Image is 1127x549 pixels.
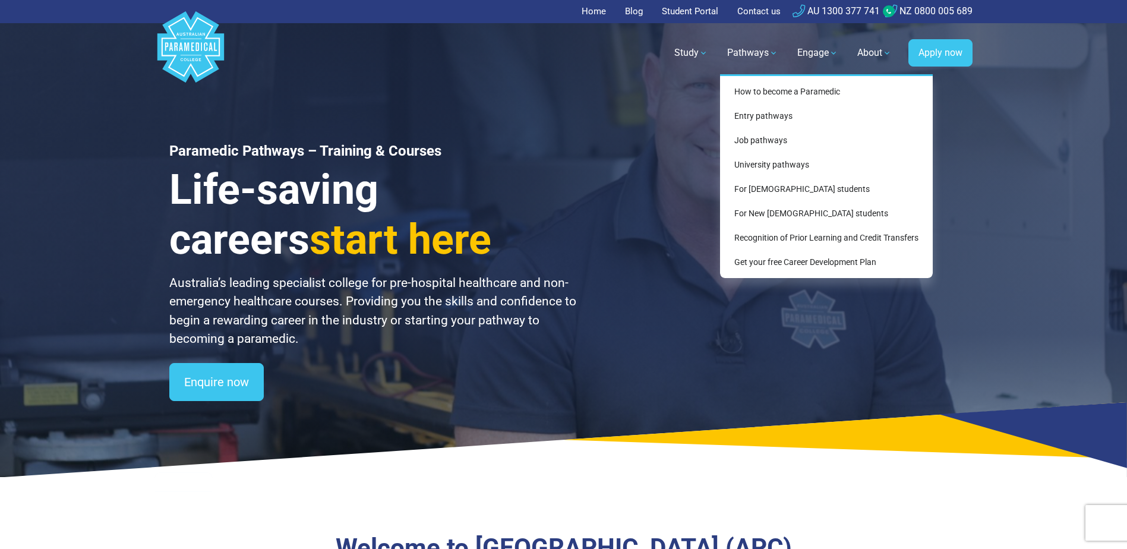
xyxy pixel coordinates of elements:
h1: Paramedic Pathways – Training & Courses [169,143,578,160]
h3: Life-saving careers [169,165,578,264]
a: Pathways [720,36,785,70]
a: Enquire now [169,363,264,401]
a: Entry pathways [725,105,928,127]
a: About [850,36,899,70]
p: Australia’s leading specialist college for pre-hospital healthcare and non-emergency healthcare c... [169,274,578,349]
a: Australian Paramedical College [155,23,226,83]
a: Engage [790,36,845,70]
a: For New [DEMOGRAPHIC_DATA] students [725,203,928,225]
a: University pathways [725,154,928,176]
a: Recognition of Prior Learning and Credit Transfers [725,227,928,249]
a: How to become a Paramedic [725,81,928,103]
a: AU 1300 377 741 [793,5,880,17]
a: Apply now [908,39,973,67]
div: Pathways [720,74,933,278]
a: Get your free Career Development Plan [725,251,928,273]
a: NZ 0800 005 689 [885,5,973,17]
a: Study [667,36,715,70]
a: For [DEMOGRAPHIC_DATA] students [725,178,928,200]
span: start here [310,215,491,264]
a: Job pathways [725,130,928,152]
